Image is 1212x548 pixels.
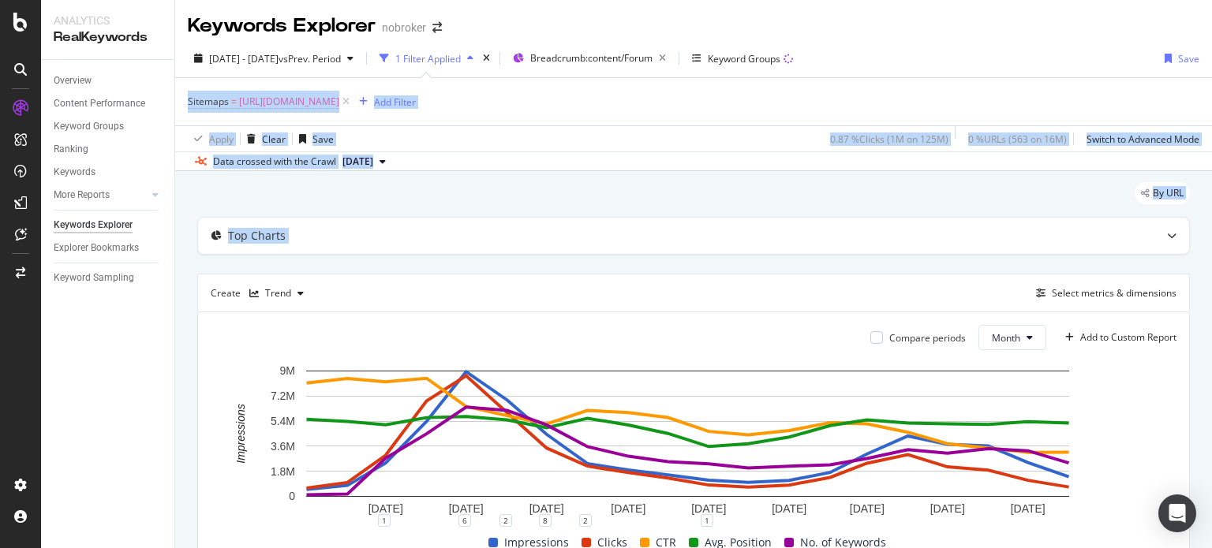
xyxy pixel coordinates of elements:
[54,13,162,28] div: Analytics
[265,289,291,298] div: Trend
[209,132,234,146] div: Apply
[368,502,403,515] text: [DATE]
[271,390,295,402] text: 7.2M
[262,132,286,146] div: Clear
[54,187,110,203] div: More Reports
[54,141,88,158] div: Ranking
[480,50,493,66] div: times
[1080,333,1176,342] div: Add to Custom Report
[54,187,148,203] a: More Reports
[211,281,310,306] div: Create
[211,363,1165,520] svg: A chart.
[239,91,339,113] span: [URL][DOMAIN_NAME]
[228,228,286,244] div: Top Charts
[54,73,163,89] a: Overview
[530,51,653,65] span: Breadcrumb: content/Forum
[353,92,416,111] button: Add Filter
[499,514,512,527] div: 2
[1052,286,1176,300] div: Select metrics & dimensions
[234,404,247,464] text: Impressions
[271,440,295,453] text: 3.6M
[1080,126,1199,151] button: Switch to Advanced Mode
[701,514,713,527] div: 1
[54,240,163,256] a: Explorer Bookmarks
[968,132,1067,146] div: 0 % URLs ( 563 on 16M )
[54,95,163,112] a: Content Performance
[54,28,162,47] div: RealKeywords
[54,118,163,135] a: Keyword Groups
[611,502,645,515] text: [DATE]
[850,502,885,515] text: [DATE]
[1087,132,1199,146] div: Switch to Advanced Mode
[54,270,134,286] div: Keyword Sampling
[772,502,806,515] text: [DATE]
[1030,284,1176,303] button: Select metrics & dimensions
[271,465,295,478] text: 1.8M
[54,73,92,89] div: Overview
[930,502,965,515] text: [DATE]
[1135,182,1190,204] div: legacy label
[342,155,373,169] span: 2025 Aug. 4th
[1158,494,1196,532] div: Open Intercom Messenger
[188,13,376,39] div: Keywords Explorer
[1011,502,1046,515] text: [DATE]
[271,415,295,427] text: 5.4M
[280,365,295,378] text: 9M
[686,46,799,71] button: Keyword Groups
[1158,46,1199,71] button: Save
[54,217,163,233] a: Keywords Explorer
[449,502,484,515] text: [DATE]
[507,46,672,71] button: Breadcrumb:content/Forum
[54,95,145,112] div: Content Performance
[188,95,229,108] span: Sitemaps
[289,490,295,503] text: 0
[241,126,286,151] button: Clear
[579,514,592,527] div: 2
[188,126,234,151] button: Apply
[382,20,426,35] div: nobroker
[54,164,95,181] div: Keywords
[708,52,780,65] div: Keyword Groups
[889,331,966,345] div: Compare periods
[54,240,139,256] div: Explorer Bookmarks
[432,22,442,33] div: arrow-right-arrow-left
[336,152,392,171] button: [DATE]
[279,52,341,65] span: vs Prev. Period
[992,331,1020,345] span: Month
[373,46,480,71] button: 1 Filter Applied
[395,52,461,65] div: 1 Filter Applied
[213,155,336,169] div: Data crossed with the Crawl
[978,325,1046,350] button: Month
[188,46,360,71] button: [DATE] - [DATE]vsPrev. Period
[54,164,163,181] a: Keywords
[458,514,471,527] div: 6
[54,217,133,233] div: Keywords Explorer
[293,126,334,151] button: Save
[54,141,163,158] a: Ranking
[378,514,391,527] div: 1
[830,132,948,146] div: 0.87 % Clicks ( 1M on 125M )
[1059,325,1176,350] button: Add to Custom Report
[1178,52,1199,65] div: Save
[539,514,552,527] div: 8
[54,270,163,286] a: Keyword Sampling
[54,118,124,135] div: Keyword Groups
[529,502,564,515] text: [DATE]
[231,95,237,108] span: =
[243,281,310,306] button: Trend
[209,52,279,65] span: [DATE] - [DATE]
[374,95,416,109] div: Add Filter
[1153,188,1184,198] span: By URL
[312,132,334,146] div: Save
[691,502,726,515] text: [DATE]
